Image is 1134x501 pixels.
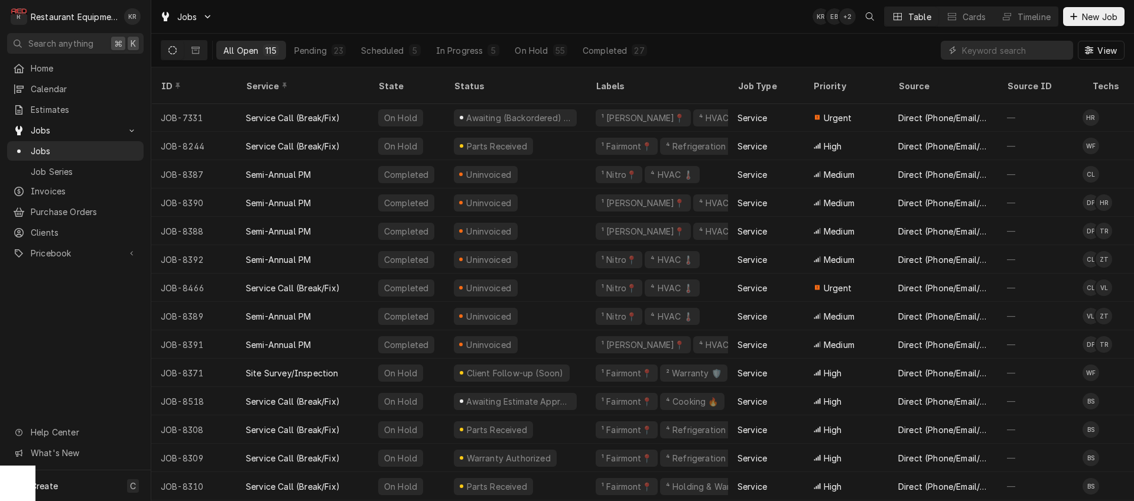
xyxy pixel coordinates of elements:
div: 23 [334,44,343,57]
div: Service Call (Break/Fix) [246,282,340,294]
div: ⁴ Refrigeration ❄️ [665,424,740,436]
div: Service [737,395,767,408]
div: Semi-Annual PM [246,253,311,266]
a: Job Series [7,162,144,181]
div: 55 [555,44,565,57]
div: — [997,274,1083,302]
div: HR [1096,194,1112,211]
div: — [997,387,1083,415]
div: Completed [383,310,430,323]
div: ¹ Fairmont📍 [600,140,653,152]
div: Cole Livingston's Avatar [1083,251,1099,268]
div: Scheduled [361,44,404,57]
div: JOB-7331 [151,103,236,132]
a: Clients [7,223,144,242]
div: Uninvoiced [465,339,513,351]
div: DP [1083,336,1099,353]
div: Awaiting Estimate Approval [465,395,572,408]
div: JOB-8308 [151,415,236,444]
div: Direct (Phone/Email/etc.) [898,197,988,209]
div: CL [1083,166,1099,183]
div: 27 [634,44,644,57]
div: Timeline [1018,11,1051,23]
div: Service [737,282,767,294]
div: Client Follow-up (Soon) [465,367,564,379]
div: ⁴ HVAC 🌡️ [649,168,694,181]
span: Home [31,62,138,74]
div: Source ID [1007,80,1071,92]
div: Semi-Annual PM [246,339,311,351]
div: Status [454,80,574,92]
div: BS [1083,450,1099,466]
div: Service [737,253,767,266]
div: Restaurant Equipment Diagnostics [31,11,118,23]
span: Invoices [31,185,138,197]
button: Search anything⌘K [7,33,144,54]
div: Service [737,452,767,464]
div: Awaiting (Backordered) Parts [465,112,572,124]
div: ¹ Fairmont📍 [600,395,653,408]
div: Labels [596,80,719,92]
div: JOB-8371 [151,359,236,387]
div: Service [737,367,767,379]
span: Medium [824,168,854,181]
div: TR [1096,223,1112,239]
div: Donovan Pruitt's Avatar [1083,194,1099,211]
a: Go to Pricebook [7,243,144,263]
div: ZT [1096,308,1112,324]
div: Semi-Annual PM [246,197,311,209]
div: Completed [383,197,430,209]
div: ² Warranty 🛡️ [665,367,723,379]
div: Warranty Authorized [465,452,552,464]
div: — [997,160,1083,188]
div: + 2 [839,8,856,25]
div: — [997,132,1083,160]
div: Direct (Phone/Email/etc.) [898,282,988,294]
span: Calendar [31,83,138,95]
div: Site Survey/Inspection [246,367,339,379]
div: JOB-8466 [151,274,236,302]
div: ⁴ HVAC 🌡️ [649,253,694,266]
div: JOB-8388 [151,217,236,245]
span: High [824,480,842,493]
div: Service Call (Break/Fix) [246,480,340,493]
div: Completed [583,44,627,57]
span: What's New [31,447,137,459]
div: Uninvoiced [465,225,513,238]
div: VL [1083,308,1099,324]
div: Wesley Fisher's Avatar [1083,138,1099,154]
button: New Job [1063,7,1125,26]
input: Keyword search [962,41,1067,60]
a: Go to What's New [7,443,144,463]
div: On Hold [383,480,418,493]
a: Go to Jobs [7,121,144,140]
div: JOB-8310 [151,472,236,500]
div: — [997,444,1083,472]
div: Completed [383,225,430,238]
div: ¹ Nitro📍 [600,310,638,323]
span: Estimates [31,103,138,116]
span: C [130,480,136,492]
div: BS [1083,421,1099,438]
div: Uninvoiced [465,310,513,323]
span: Create [31,481,58,491]
div: ⁴ HVAC 🌡️ [698,225,743,238]
div: — [997,103,1083,132]
span: Medium [824,225,854,238]
div: CL [1083,251,1099,268]
div: Restaurant Equipment Diagnostics's Avatar [11,8,27,25]
div: EB [826,8,843,25]
div: On Hold [515,44,548,57]
div: Service Call (Break/Fix) [246,452,340,464]
button: View [1078,41,1125,60]
div: ¹ [PERSON_NAME]📍 [600,197,686,209]
a: Jobs [7,141,144,161]
div: On Hold [383,424,418,436]
div: ¹ Nitro📍 [600,253,638,266]
div: ⁴ HVAC 🌡️ [698,339,743,351]
div: ¹ [PERSON_NAME]📍 [600,225,686,238]
span: Clients [31,226,138,239]
div: Parts Received [465,140,528,152]
span: Urgent [824,282,852,294]
div: Uninvoiced [465,197,513,209]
